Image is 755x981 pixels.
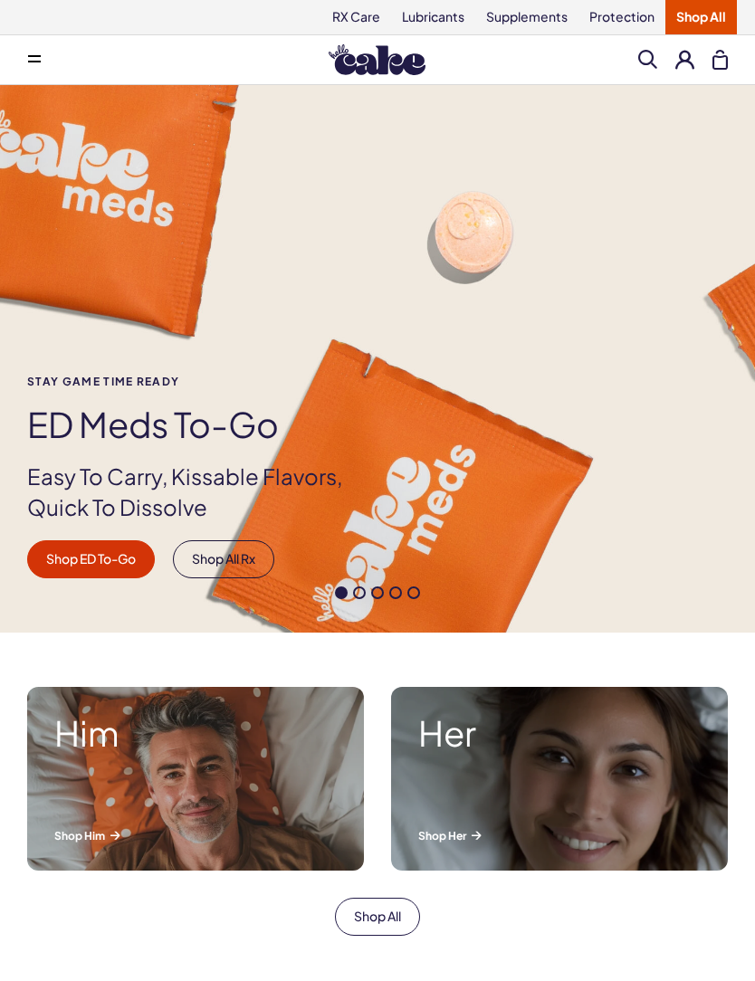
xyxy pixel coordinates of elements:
a: Shop ED To-Go [27,540,155,578]
strong: Him [54,714,337,752]
a: Shop All [335,898,420,936]
span: Stay Game time ready [27,376,373,387]
p: Shop Her [418,828,701,843]
a: Shop All Rx [173,540,274,578]
a: A woman smiling while lying in bed. Her Shop Her [377,673,741,884]
h1: ED Meds to-go [27,405,373,443]
a: A man smiling while lying in bed. Him Shop Him [14,673,377,884]
strong: Her [418,714,701,752]
p: Easy To Carry, Kissable Flavors, Quick To Dissolve [27,462,373,522]
img: Hello Cake [329,44,425,75]
p: Shop Him [54,828,337,843]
